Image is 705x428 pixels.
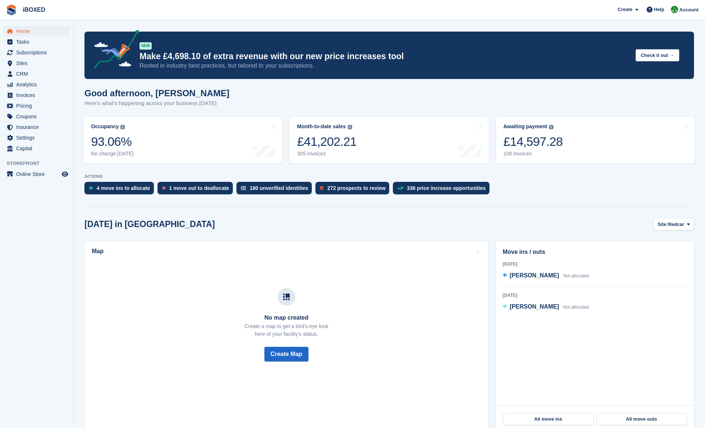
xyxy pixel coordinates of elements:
[503,134,563,149] div: £14,597.28
[4,47,69,58] a: menu
[91,123,119,130] div: Occupancy
[618,6,632,13] span: Create
[549,125,553,129] img: icon-info-grey-7440780725fd019a000dd9b08b2336e03edf1995a4989e88bcd33f0948082b44.svg
[315,182,393,198] a: 272 prospects to review
[169,185,229,191] div: 1 move out to deallocate
[245,314,328,321] h3: No map created
[236,182,316,198] a: 180 unverified identities
[4,79,69,90] a: menu
[4,111,69,122] a: menu
[245,323,328,338] p: Create a map to get a bird's eye look here of your facility's status.
[297,151,357,157] div: 305 invoices
[84,99,229,108] p: Here's what's happening across your business [DATE]
[503,302,589,312] a: [PERSON_NAME] Not allocated
[503,151,563,157] div: 108 invoices
[4,58,69,68] a: menu
[4,37,69,47] a: menu
[636,49,679,61] button: Check it out →
[4,69,69,79] a: menu
[290,117,488,163] a: Month-to-date sales £41,202.21 305 invoices
[297,134,357,149] div: £41,202.21
[510,303,559,310] span: [PERSON_NAME]
[503,413,593,425] a: All move ins
[120,125,125,129] img: icon-info-grey-7440780725fd019a000dd9b08b2336e03edf1995a4989e88bcd33f0948082b44.svg
[297,123,346,130] div: Month-to-date sales
[596,413,687,425] a: All move outs
[283,294,290,300] img: map-icn-33ee37083ee616e46c38cad1a60f524a97daa1e2b2c8c0bc3eb3415660979fc1.svg
[61,170,69,179] a: Preview store
[503,292,687,299] div: [DATE]
[16,26,60,36] span: Home
[140,51,630,62] p: Make £4,698.10 of extra revenue with our new price increases tool
[503,261,687,267] div: [DATE]
[503,271,589,281] a: [PERSON_NAME] Not allocated
[162,186,166,190] img: move_outs_to_deallocate_icon-f764333ba52eb49d3ac5e1228854f67142a1ed5810a6f6cc68b1a99e826820c5.svg
[16,143,60,154] span: Capital
[16,69,60,79] span: CRM
[89,186,93,190] img: move_ins_to_allocate_icon-fdf77a2bb77ea45bf5b3d319d69a93e2d87916cf1d5bf7949dd705db3b84f3ca.svg
[16,37,60,47] span: Tasks
[4,133,69,143] a: menu
[348,125,352,129] img: icon-info-grey-7440780725fd019a000dd9b08b2336e03edf1995a4989e88bcd33f0948082b44.svg
[84,174,694,179] p: ACTIONS
[264,347,308,362] button: Create Map
[658,221,668,228] span: Site:
[563,305,589,310] span: Not allocated
[4,26,69,36] a: menu
[654,218,694,230] button: Site: Redcar
[158,182,236,198] a: 1 move out to deallocate
[84,117,282,163] a: Occupancy 93.06% No change [DATE]
[20,4,48,16] a: iBOXED
[4,143,69,154] a: menu
[140,62,630,70] p: Rooted in industry best practices, but tailored to your subscriptions.
[16,101,60,111] span: Pricing
[250,185,308,191] div: 180 unverified identities
[671,6,678,13] img: Amanda Forder
[16,133,60,143] span: Settings
[91,134,134,149] div: 93.06%
[16,58,60,68] span: Sites
[84,219,215,229] h2: [DATE] in [GEOGRAPHIC_DATA]
[654,6,664,13] span: Help
[503,248,687,256] h2: Move ins / outs
[510,272,559,278] span: [PERSON_NAME]
[320,186,323,190] img: prospect-51fa495bee0391a8d652442698ab0144808aea92771e9ea1ae160a38d050c398.svg
[16,169,60,179] span: Online Store
[16,122,60,132] span: Insurance
[4,169,69,179] a: menu
[563,273,589,278] span: Not allocated
[327,185,386,191] div: 272 prospects to review
[496,117,695,163] a: Awaiting payment £14,597.28 108 invoices
[4,122,69,132] a: menu
[407,185,486,191] div: 336 price increase opportunities
[84,88,229,98] h1: Good afternoon, [PERSON_NAME]
[16,47,60,58] span: Subscriptions
[97,185,150,191] div: 4 move ins to allocate
[4,90,69,100] a: menu
[241,186,246,190] img: verify_identity-adf6edd0f0f0b5bbfe63781bf79b02c33cf7c696d77639b501bdc392416b5a36.svg
[393,182,493,198] a: 336 price increase opportunities
[668,221,684,228] span: Redcar
[91,151,134,157] div: No change [DATE]
[503,123,547,130] div: Awaiting payment
[140,42,152,50] div: NEW
[88,30,139,72] img: price-adjustments-announcement-icon-8257ccfd72463d97f412b2fc003d46551f7dbcb40ab6d574587a9cd5c0d94...
[92,248,104,255] h2: Map
[16,90,60,100] span: Invoices
[6,4,17,15] img: stora-icon-8386f47178a22dfd0bd8f6a31ec36ba5ce8667c1dd55bd0f319d3a0aa187defe.svg
[16,79,60,90] span: Analytics
[16,111,60,122] span: Coupons
[84,182,158,198] a: 4 move ins to allocate
[4,101,69,111] a: menu
[7,160,73,167] span: Storefront
[397,187,403,190] img: price_increase_opportunities-93ffe204e8149a01c8c9dc8f82e8f89637d9d84a8eef4429ea346261dce0b2c0.svg
[679,6,698,14] span: Account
